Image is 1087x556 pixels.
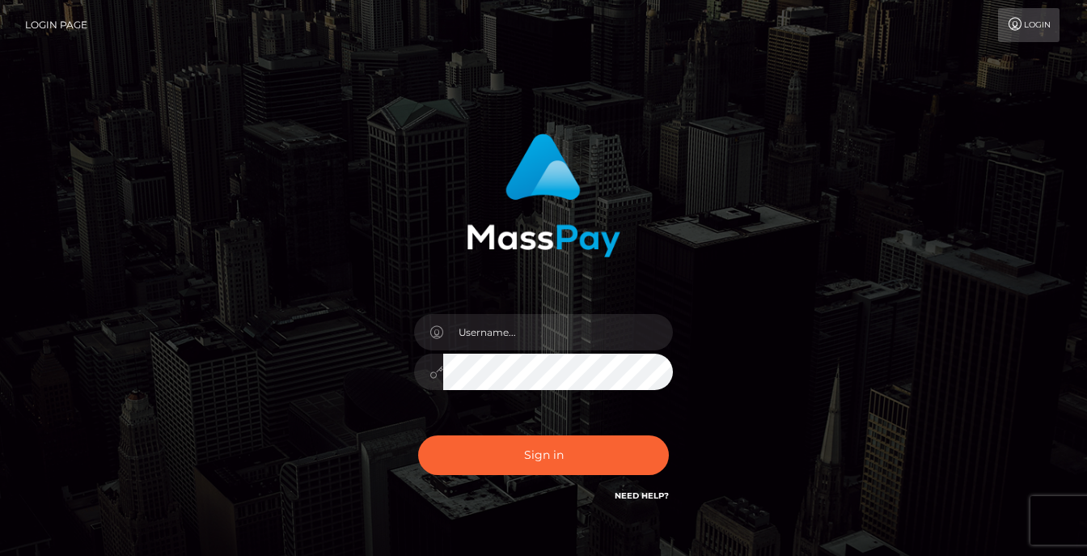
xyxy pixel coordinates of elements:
button: Sign in [418,435,669,475]
a: Login [998,8,1060,42]
a: Need Help? [615,490,669,501]
input: Username... [443,314,673,350]
a: Login Page [25,8,87,42]
img: MassPay Login [467,134,620,257]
